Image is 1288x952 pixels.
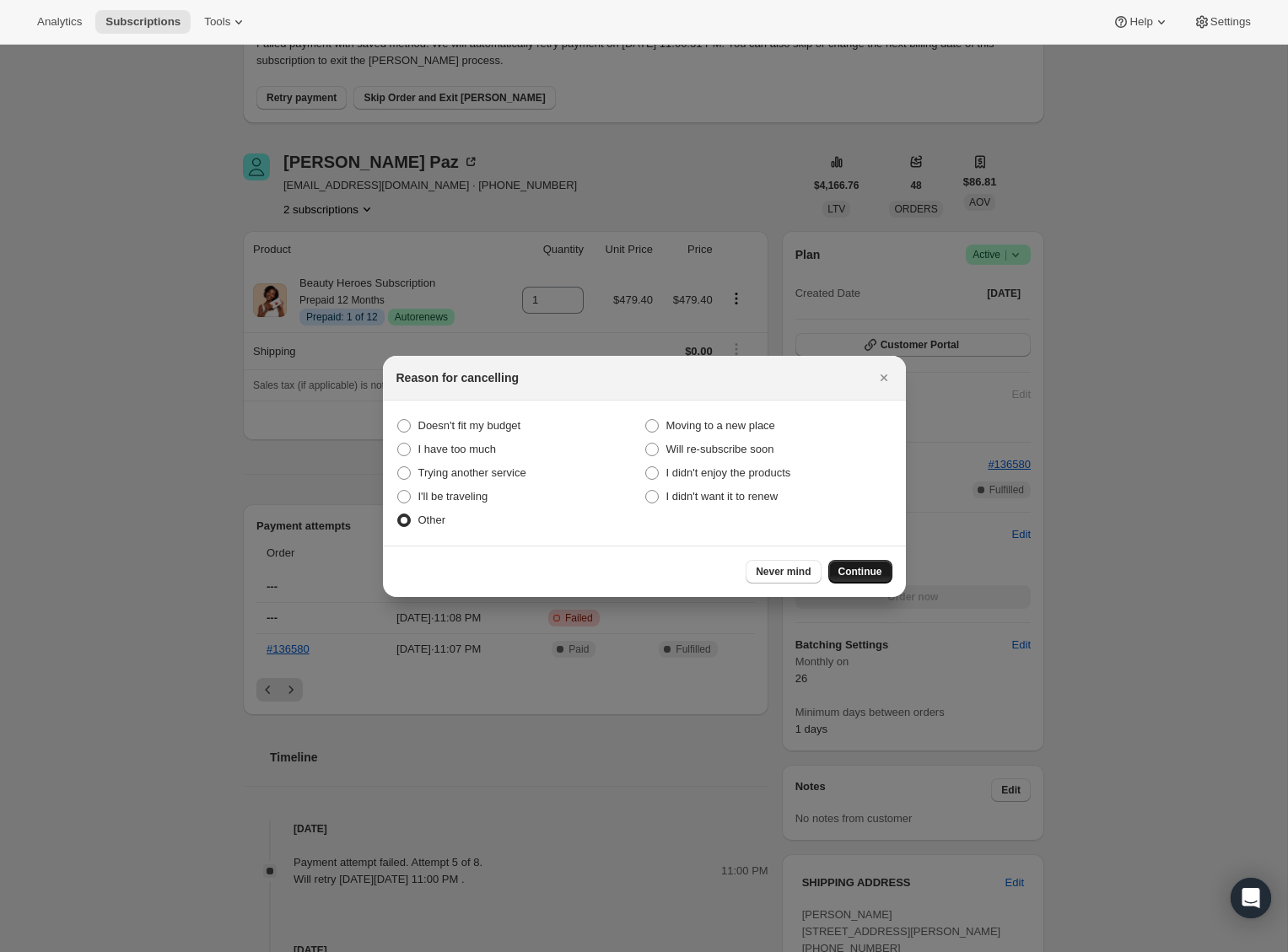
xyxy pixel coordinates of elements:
span: Other [418,514,446,526]
button: Continue [828,560,892,584]
button: Tools [194,10,257,34]
span: Trying another service [418,466,526,479]
span: Help [1129,15,1152,29]
span: Settings [1210,15,1251,29]
span: Will re-subscribe soon [666,443,774,455]
span: I'll be traveling [418,490,488,503]
button: Settings [1183,10,1261,34]
button: Help [1102,10,1179,34]
span: I didn't want it to renew [666,490,779,503]
span: I have too much [418,443,497,455]
span: Tools [204,15,230,29]
span: I didn't enjoy the products [666,466,791,479]
span: Moving to a new place [666,419,775,432]
h2: Reason for cancelling [396,369,519,386]
span: Analytics [37,15,82,29]
div: Open Intercom Messenger [1231,878,1271,918]
button: Never mind [746,560,821,584]
span: Continue [838,565,882,578]
button: Close [872,366,896,390]
span: Doesn't fit my budget [418,419,521,432]
button: Subscriptions [95,10,191,34]
span: Subscriptions [105,15,181,29]
span: Never mind [756,565,811,578]
button: Analytics [27,10,92,34]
